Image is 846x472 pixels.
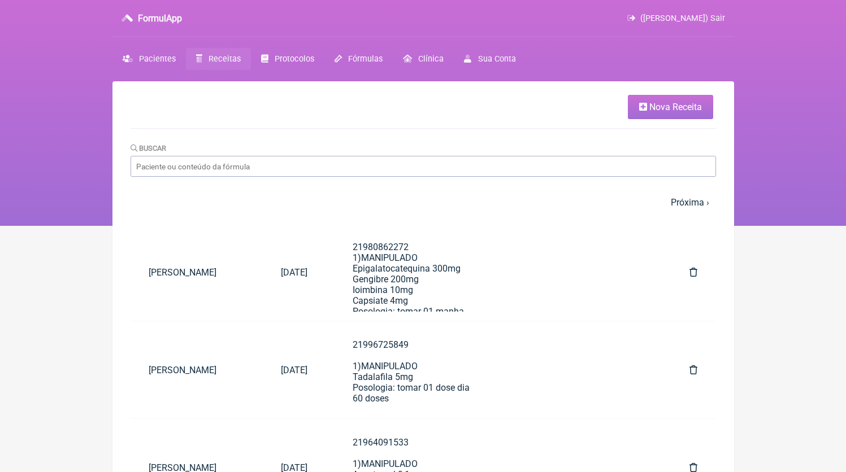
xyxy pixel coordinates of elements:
a: Pacientes [112,48,186,70]
a: Fórmulas [324,48,393,70]
a: Protocolos [251,48,324,70]
span: Protocolos [275,54,314,64]
span: Sua Conta [478,54,516,64]
a: [DATE] [263,356,326,384]
a: 219967258491)MANIPULADOTadalafila 5mgPosologia: tomar 01 dose dia60 doses2)MANIPULADOResveratrol ... [335,330,663,409]
h3: FormulApp [138,13,182,24]
a: 219808622721)MANIPULADOEpigalatocatequina 300mgGengibre 200mgIoimbina 10mgCapsiate 4mgPosologia: ... [335,233,663,312]
input: Paciente ou conteúdo da fórmula [131,156,716,177]
a: Próxima › [671,197,709,208]
span: Pacientes [139,54,176,64]
span: Nova Receita [649,102,702,112]
a: Clínica [393,48,454,70]
a: [PERSON_NAME] [131,258,263,287]
span: Clínica [418,54,444,64]
label: Buscar [131,144,167,152]
nav: pager [131,190,716,215]
a: [PERSON_NAME] [131,356,263,384]
span: Receitas [209,54,241,64]
a: ([PERSON_NAME]) Sair [627,14,724,23]
span: ([PERSON_NAME]) Sair [640,14,725,23]
a: [DATE] [263,258,326,287]
span: Fórmulas [348,54,383,64]
a: Sua Conta [454,48,526,70]
a: Nova Receita [628,95,713,119]
div: 21980862272 1)MANIPULADO Epigalatocatequina 300mg Gengibre 200mg Ioimbina 10mg Capsiate 4mg Posol... [353,242,645,424]
a: Receitas [186,48,251,70]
